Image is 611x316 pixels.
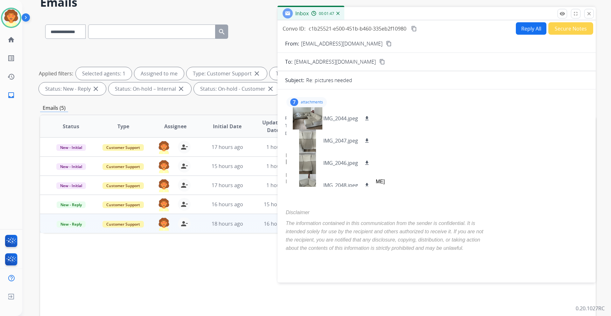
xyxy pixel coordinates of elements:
[158,217,170,231] img: agent-avatar
[7,54,15,62] mat-icon: list_alt
[285,58,292,66] p: To:
[158,141,170,154] img: agent-avatar
[285,115,588,121] div: From:
[194,82,281,95] div: Status: On-hold - Customer
[267,85,274,93] mat-icon: close
[319,11,334,16] span: 00:01:47
[259,119,288,134] span: Updated Date
[186,67,267,80] div: Type: Customer Support
[285,130,588,137] div: Date:
[158,179,170,192] img: agent-avatar
[285,76,304,84] p: Subject:
[266,144,292,151] span: 1 hour ago
[559,11,565,17] mat-icon: remove_red_eye
[212,220,243,227] span: 18 hours ago
[364,182,370,188] mat-icon: download
[286,179,385,184] font: Email
[102,182,144,189] span: Customer Support
[117,123,129,130] span: Type
[56,182,86,189] span: New - Initial
[364,160,370,166] mat-icon: download
[266,163,292,170] span: 1 hour ago
[364,138,370,144] mat-icon: download
[294,58,376,66] span: [EMAIL_ADDRESS][DOMAIN_NAME]
[323,181,358,189] p: IMG_2048.jpeg
[379,59,385,65] mat-icon: content_copy
[76,67,132,80] div: Selected agents: 1
[102,144,144,151] span: Customer Support
[57,221,86,228] span: New - Reply
[213,123,242,130] span: Initial Date
[177,85,185,93] mat-icon: close
[286,153,328,164] font: Best, [PERSON_NAME]
[212,144,243,151] span: 17 hours ago
[180,220,188,228] mat-icon: person_remove
[92,85,100,93] mat-icon: close
[286,172,348,178] font: Phone [PHONE_NUMBER]
[285,123,588,129] div: To:
[180,162,188,170] mat-icon: person_remove
[2,9,20,27] img: avatar
[283,25,305,32] p: Convo ID:
[7,36,15,44] mat-icon: home
[264,201,295,208] span: 15 hours ago
[56,144,86,151] span: New - Initial
[164,123,186,130] span: Assignee
[7,91,15,99] mat-icon: inbox
[516,22,546,35] button: Reply All
[290,281,588,287] div: From:
[270,67,353,80] div: Type: Shipping Protection
[134,67,184,80] div: Assigned to me
[212,182,243,189] span: 17 hours ago
[218,28,226,36] mat-icon: search
[39,82,106,95] div: Status: New - Reply
[295,10,309,17] span: Inbox
[180,143,188,151] mat-icon: person_remove
[290,98,298,106] div: 7
[180,200,188,208] mat-icon: person_remove
[548,22,593,35] button: Secure Notes
[212,201,243,208] span: 16 hours ago
[286,210,310,215] span: Disclaimer
[158,160,170,173] img: agent-avatar
[576,305,605,312] p: 0.20.1027RC
[63,123,79,130] span: Status
[301,100,323,105] p: attachments
[266,182,292,189] span: 1 hour ago
[7,73,15,81] mat-icon: history
[306,76,352,84] p: Re: pictures needed
[309,25,406,32] span: c1b25521-e500-451b-b460-335eb2f10980
[386,41,392,46] mat-icon: content_copy
[364,116,370,121] mat-icon: download
[302,281,372,287] span: [EMAIL_ADDRESS][DOMAIN_NAME]
[586,11,592,17] mat-icon: close
[323,115,358,122] p: IMG_2044.jpeg
[264,220,295,227] span: 16 hours ago
[285,40,299,47] p: From:
[56,163,86,170] span: New - Initial
[39,70,73,77] p: Applied filters:
[40,104,68,112] p: Emails (5)
[212,163,243,170] span: 15 hours ago
[158,198,170,211] img: agent-avatar
[253,70,261,77] mat-icon: close
[102,221,144,228] span: Customer Support
[102,163,144,170] span: Customer Support
[411,26,417,32] mat-icon: content_copy
[57,201,86,208] span: New - Reply
[180,181,188,189] mat-icon: person_remove
[323,159,358,167] p: IMG_2046.jpeg
[573,11,579,17] mat-icon: fullscreen
[301,40,383,47] p: [EMAIL_ADDRESS][DOMAIN_NAME]
[286,221,483,251] span: The information contained in this communication from the sender is confidential. It is intended s...
[102,201,144,208] span: Customer Support
[109,82,191,95] div: Status: On-hold – Internal
[323,137,358,144] p: IMG_2047.jpeg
